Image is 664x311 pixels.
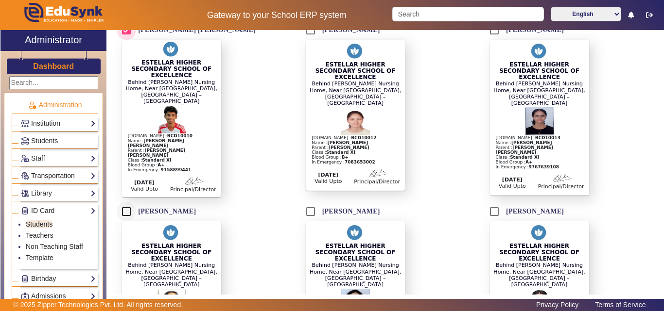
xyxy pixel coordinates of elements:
b: BCD10013 [535,135,560,140]
b: [DATE] [318,172,338,178]
b: [PERSON_NAME] [PERSON_NAME] [128,148,185,158]
b: [DATE] [502,177,523,183]
b: Standard XI [510,155,539,160]
img: ye2dzwAAAAZJREFUAwCTrnSWmE7fzQAAAABJRU5ErkJggg== [346,40,365,62]
div: [DOMAIN_NAME] : Name : In Emergency : [495,135,589,169]
label: [PERSON_NAME] [320,207,380,215]
b: [PERSON_NAME] [511,140,552,145]
span: Parent : [496,145,553,155]
div: [DOMAIN_NAME] : Name : In Emergency : [311,135,405,164]
a: Students [21,135,96,147]
span: ESTELLAR HIGHER SECONDARY SCHOOL OF EXCELLENCE [131,59,211,79]
b: [PERSON_NAME] [328,140,368,145]
b: BCD10012 [351,135,376,140]
label: [PERSON_NAME] [504,207,564,215]
div: Valid Upto [122,186,167,192]
a: Teachers [26,231,53,239]
b: [DATE] [134,180,155,186]
img: ye2dzwAAAAZJREFUAwCTrnSWmE7fzQAAAABJRU5ErkJggg== [346,221,365,243]
div: Principal/Director [354,179,400,185]
span: ESTELLAR HIGHER SECONDARY SCHOOL OF EXCELLENCE [131,243,211,262]
span: Blood Group : [496,160,533,164]
input: Search [392,7,543,21]
div: Valid Upto [490,183,535,189]
span: Class : [496,155,540,160]
img: ye2dzwAAAAZJREFUAwCTrnSWmE7fzQAAAABJRU5ErkJggg== [530,40,549,62]
div: Behind [PERSON_NAME] Nursing Home, Near [GEOGRAPHIC_DATA], [GEOGRAPHIC_DATA] – [GEOGRAPHIC_DATA] [306,262,405,288]
b: [PERSON_NAME] [PERSON_NAME] [496,145,553,155]
div: Behind [PERSON_NAME] Nursing Home, Near [GEOGRAPHIC_DATA], [GEOGRAPHIC_DATA] – [GEOGRAPHIC_DATA] [122,79,221,105]
b: BCD10010 [167,133,192,138]
span: Students [31,137,58,145]
div: Principal/Director [170,186,216,193]
div: Principal/Director [538,183,584,190]
span: Class : [128,158,172,163]
a: Terms of Service [590,298,650,311]
span: ESTELLAR HIGHER SECONDARY SCHOOL OF EXCELLENCE [499,243,579,262]
h3: Dashboard [33,62,74,71]
a: Template [26,254,53,262]
img: Administration.png [28,101,36,110]
img: Student Profile [157,104,186,133]
label: [PERSON_NAME] [136,207,196,215]
b: A+ [525,160,533,164]
p: Administration [12,100,98,110]
h2: Administrator [25,34,82,46]
img: ye2dzwAAAAZJREFUAwCTrnSWmE7fzQAAAABJRU5ErkJggg== [162,38,181,60]
a: Dashboard [33,61,74,71]
b: [PERSON_NAME] [PERSON_NAME] [128,138,184,148]
label: [PERSON_NAME] [320,26,380,34]
span: ESTELLAR HIGHER SECONDARY SCHOOL OF EXCELLENCE [315,243,396,262]
b: [PERSON_NAME] [329,145,369,150]
span: ESTELLAR HIGHER SECONDARY SCHOOL OF EXCELLENCE [499,61,579,81]
b: B+ [342,155,349,160]
img: Students.png [21,137,29,145]
div: Behind [PERSON_NAME] Nursing Home, Near [GEOGRAPHIC_DATA], [GEOGRAPHIC_DATA] – [GEOGRAPHIC_DATA] [122,262,221,288]
input: Search... [9,76,98,89]
b: 9767639108 [528,164,559,169]
span: Parent : [128,148,185,158]
a: Administrator [0,30,106,51]
a: Privacy Policy [531,298,583,311]
img: Student Profile [341,106,370,135]
div: Behind [PERSON_NAME] Nursing Home, Near [GEOGRAPHIC_DATA], [GEOGRAPHIC_DATA] – [GEOGRAPHIC_DATA] [306,81,405,106]
img: ye2dzwAAAAZJREFUAwCTrnSWmE7fzQAAAABJRU5ErkJggg== [530,221,549,243]
span: Parent : [312,145,369,150]
h5: Gateway to your School ERP system [172,10,383,20]
span: Blood Group : [312,155,349,160]
a: Students [26,220,52,228]
p: © 2025 Zipper Technologies Pvt. Ltd. All rights reserved. [14,300,183,310]
div: Behind [PERSON_NAME] Nursing Home, Near [GEOGRAPHIC_DATA], [GEOGRAPHIC_DATA] – [GEOGRAPHIC_DATA] [490,81,589,106]
b: A+ [157,163,165,167]
span: Class : [312,150,355,155]
div: [DOMAIN_NAME] : Name : In Emergency : [127,133,221,172]
label: [PERSON_NAME] [PERSON_NAME] [136,26,256,34]
b: 9158899441 [161,167,192,172]
a: Non Teaching Staff [26,243,83,250]
b: Standard XI [142,158,171,163]
span: Blood Group : [128,163,165,167]
b: Standard XI [326,150,355,155]
div: Valid Upto [306,178,350,184]
div: Behind [PERSON_NAME] Nursing Home, Near [GEOGRAPHIC_DATA], [GEOGRAPHIC_DATA] – [GEOGRAPHIC_DATA] [490,262,589,288]
span: ESTELLAR HIGHER SECONDARY SCHOOL OF EXCELLENCE [315,61,396,81]
b: 7083653002 [345,160,375,164]
label: [PERSON_NAME] [504,26,564,34]
img: ye2dzwAAAAZJREFUAwCTrnSWmE7fzQAAAABJRU5ErkJggg== [162,221,181,243]
img: Student Profile [525,106,554,135]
